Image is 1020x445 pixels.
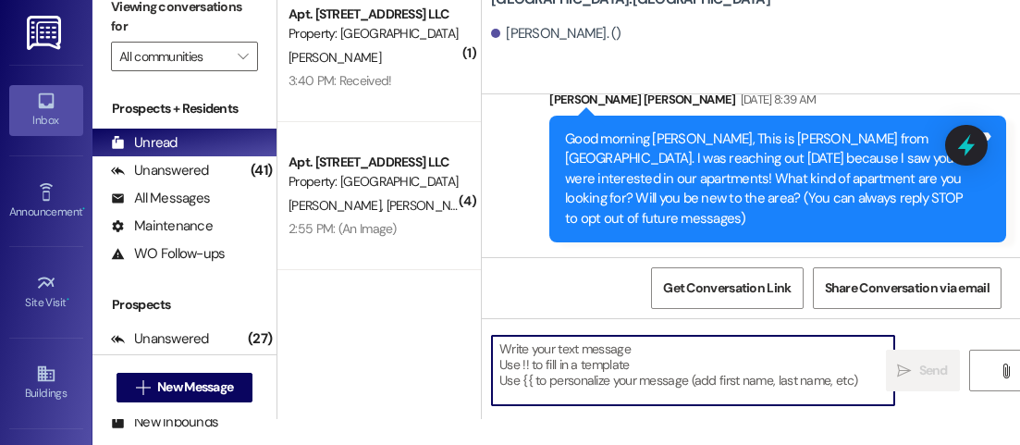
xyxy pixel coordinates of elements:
span: [PERSON_NAME] [289,49,381,66]
i:  [238,49,248,64]
div: Unread [111,133,178,153]
div: (41) [246,156,277,185]
div: Good morning [PERSON_NAME], This is [PERSON_NAME] from [GEOGRAPHIC_DATA]. I was reaching out [DAT... [565,130,977,229]
div: Unanswered [111,161,209,180]
span: [PERSON_NAME] [289,197,387,214]
button: Send [886,350,960,391]
button: Get Conversation Link [651,267,803,309]
span: Share Conversation via email [825,278,989,298]
span: • [82,203,85,216]
div: Prospects + Residents [92,99,277,118]
i:  [136,380,150,395]
div: Property: [GEOGRAPHIC_DATA] [289,24,460,43]
div: Apt. [STREET_ADDRESS] LLC [289,5,460,24]
span: Get Conversation Link [663,278,791,298]
div: Prospects [92,295,277,315]
img: ResiDesk Logo [27,16,65,50]
div: [PERSON_NAME]. () [491,24,621,43]
input: All communities [119,42,228,71]
span: [PERSON_NAME] [387,197,479,214]
button: Share Conversation via email [813,267,1002,309]
div: 3:40 PM: Received! [289,72,391,89]
a: Site Visit • [9,267,83,317]
span: Send [919,361,948,380]
a: Buildings [9,358,83,408]
div: Maintenance [111,216,213,236]
div: Property: [GEOGRAPHIC_DATA] [289,172,460,192]
div: (27) [243,325,277,353]
button: New Message [117,373,253,402]
i:  [897,364,911,378]
div: Unanswered [111,329,209,349]
span: • [67,293,69,306]
span: New Message [157,377,233,397]
div: Apt. [STREET_ADDRESS] LLC [289,153,460,172]
div: New Inbounds [111,413,218,432]
div: 2:55 PM: (An Image) [289,220,397,237]
div: WO Follow-ups [111,244,225,264]
i:  [999,364,1013,378]
div: [DATE] 8:39 AM [736,90,817,109]
div: [PERSON_NAME] [PERSON_NAME] [549,90,1006,116]
div: All Messages [111,189,210,208]
a: Inbox [9,85,83,135]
